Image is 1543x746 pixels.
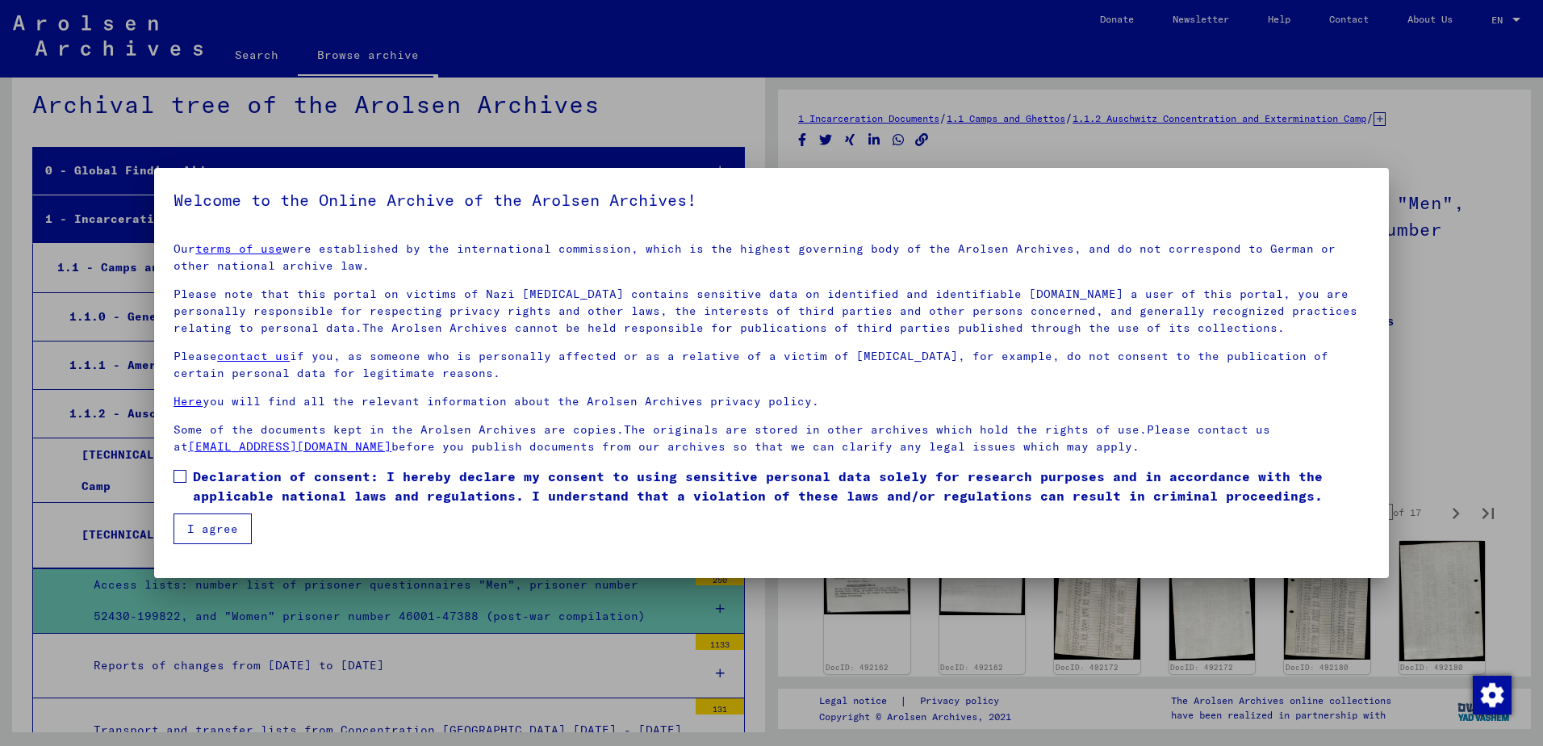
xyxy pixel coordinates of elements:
a: contact us [217,349,290,363]
img: Change consent [1473,676,1512,715]
a: [EMAIL_ADDRESS][DOMAIN_NAME] [188,439,391,454]
button: I agree [174,513,252,544]
p: Please if you, as someone who is personally affected or as a relative of a victim of [MEDICAL_DAT... [174,348,1369,382]
span: Declaration of consent: I hereby declare my consent to using sensitive personal data solely for r... [193,467,1369,505]
p: you will find all the relevant information about the Arolsen Archives privacy policy. [174,393,1369,410]
div: Change consent [1472,675,1511,714]
h5: Welcome to the Online Archive of the Arolsen Archives! [174,187,1369,213]
p: Please note that this portal on victims of Nazi [MEDICAL_DATA] contains sensitive data on identif... [174,286,1369,337]
p: Our were established by the international commission, which is the highest governing body of the ... [174,241,1369,275]
a: terms of use [195,241,282,256]
a: Here [174,394,203,409]
p: Some of the documents kept in the Arolsen Archives are copies.The originals are stored in other a... [174,421,1369,455]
